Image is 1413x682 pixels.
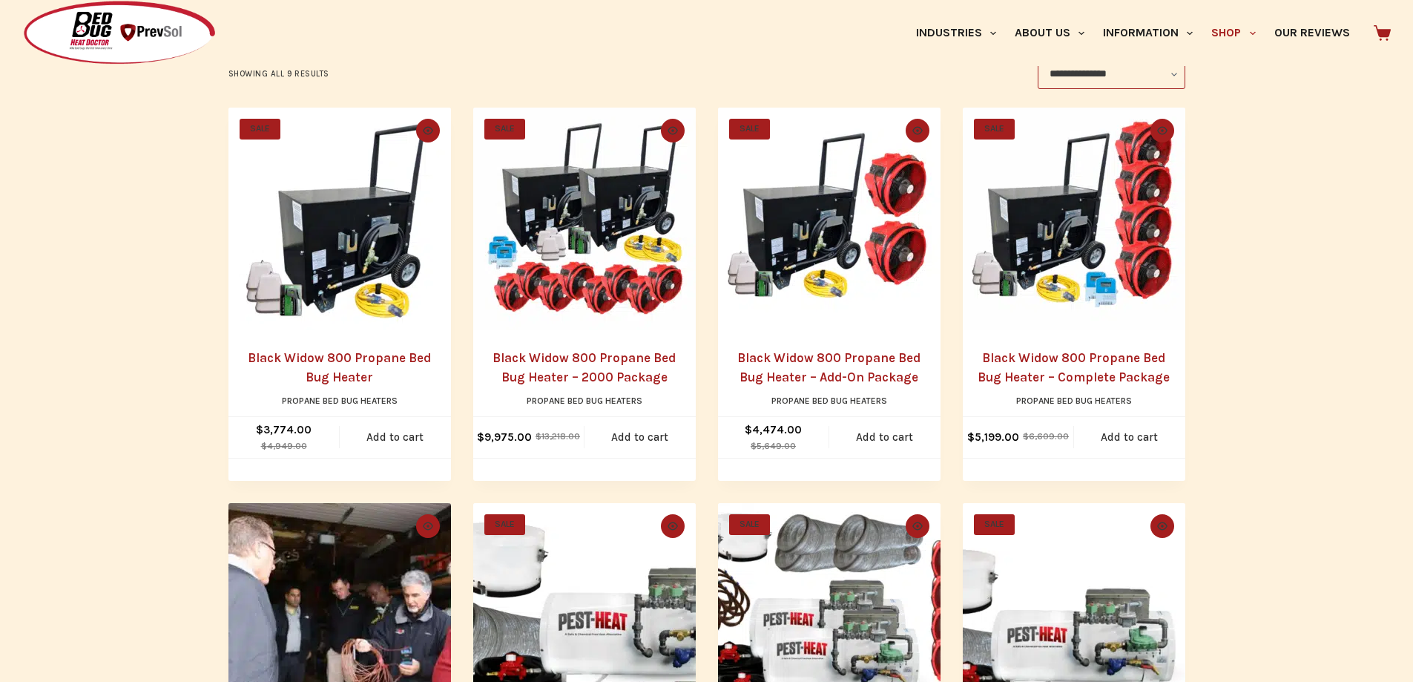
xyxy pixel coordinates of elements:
[729,514,770,535] span: SALE
[751,441,796,451] bdi: 5,649.00
[1038,59,1185,89] select: Shop order
[1150,119,1174,142] button: Quick view toggle
[967,430,975,444] span: $
[261,441,307,451] bdi: 4,949.00
[974,119,1015,140] span: SALE
[536,431,541,442] span: $
[477,430,484,444] span: $
[536,431,580,442] bdi: 13,218.00
[473,108,696,330] a: Black Widow 800 Propane Bed Bug Heater - 2000 Package
[829,417,941,458] a: Add to cart: “Black Widow 800 Propane Bed Bug Heater - Add-On Package”
[493,350,676,384] a: Black Widow 800 Propane Bed Bug Heater – 2000 Package
[974,514,1015,535] span: SALE
[484,514,525,535] span: SALE
[527,396,642,406] a: Propane Bed Bug Heaters
[416,119,440,142] button: Quick view toggle
[1074,417,1185,458] a: Add to cart: “Black Widow 800 Propane Bed Bug Heater - Complete Package”
[282,396,398,406] a: Propane Bed Bug Heaters
[484,119,525,140] span: SALE
[771,396,887,406] a: Propane Bed Bug Heaters
[963,108,1185,330] a: Black Widow 800 Propane Bed Bug Heater - Complete Package
[751,441,757,451] span: $
[12,6,56,50] button: Open LiveChat chat widget
[416,514,440,538] button: Quick view toggle
[240,119,280,140] span: SALE
[1023,431,1029,442] span: $
[1150,514,1174,538] button: Quick view toggle
[261,441,267,451] span: $
[1016,396,1132,406] a: Propane Bed Bug Heaters
[718,108,941,330] a: Black Widow 800 Propane Bed Bug Heater - Add-On Package
[256,423,263,436] span: $
[661,514,685,538] button: Quick view toggle
[477,430,532,444] bdi: 9,975.00
[906,119,929,142] button: Quick view toggle
[967,430,1019,444] bdi: 5,199.00
[1023,431,1069,442] bdi: 6,609.00
[248,350,431,384] a: Black Widow 800 Propane Bed Bug Heater
[745,423,752,436] span: $
[729,119,770,140] span: SALE
[256,423,312,436] bdi: 3,774.00
[745,423,802,436] bdi: 4,474.00
[228,68,330,81] p: Showing all 9 results
[661,119,685,142] button: Quick view toggle
[228,108,451,330] a: Black Widow 800 Propane Bed Bug Heater
[978,350,1170,384] a: Black Widow 800 Propane Bed Bug Heater – Complete Package
[584,417,696,458] a: Add to cart: “Black Widow 800 Propane Bed Bug Heater - 2000 Package”
[906,514,929,538] button: Quick view toggle
[340,417,451,458] a: Add to cart: “Black Widow 800 Propane Bed Bug Heater”
[737,350,920,384] a: Black Widow 800 Propane Bed Bug Heater – Add-On Package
